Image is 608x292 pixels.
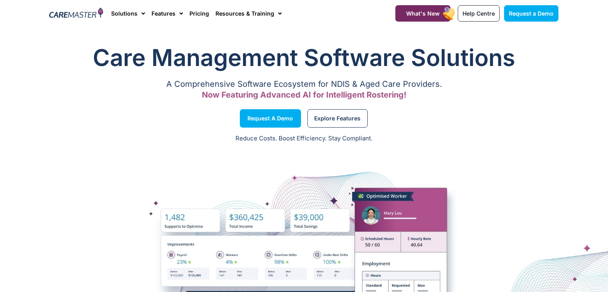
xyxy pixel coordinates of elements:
span: Explore Features [314,116,361,120]
p: A Comprehensive Software Ecosystem for NDIS & Aged Care Providers. [50,82,559,87]
a: Request a Demo [240,109,301,128]
a: What's New [395,5,451,22]
a: Explore Features [307,109,368,128]
img: CareMaster Logo [49,8,103,20]
span: What's New [406,10,440,17]
a: Help Centre [458,5,500,22]
span: Now Featuring Advanced AI for Intelligent Rostering! [202,90,407,100]
span: Request a Demo [247,116,293,120]
h1: Care Management Software Solutions [50,42,559,74]
span: Request a Demo [509,10,554,17]
span: Help Centre [462,10,495,17]
a: Request a Demo [504,5,558,22]
p: Reduce Costs. Boost Efficiency. Stay Compliant. [5,134,603,143]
